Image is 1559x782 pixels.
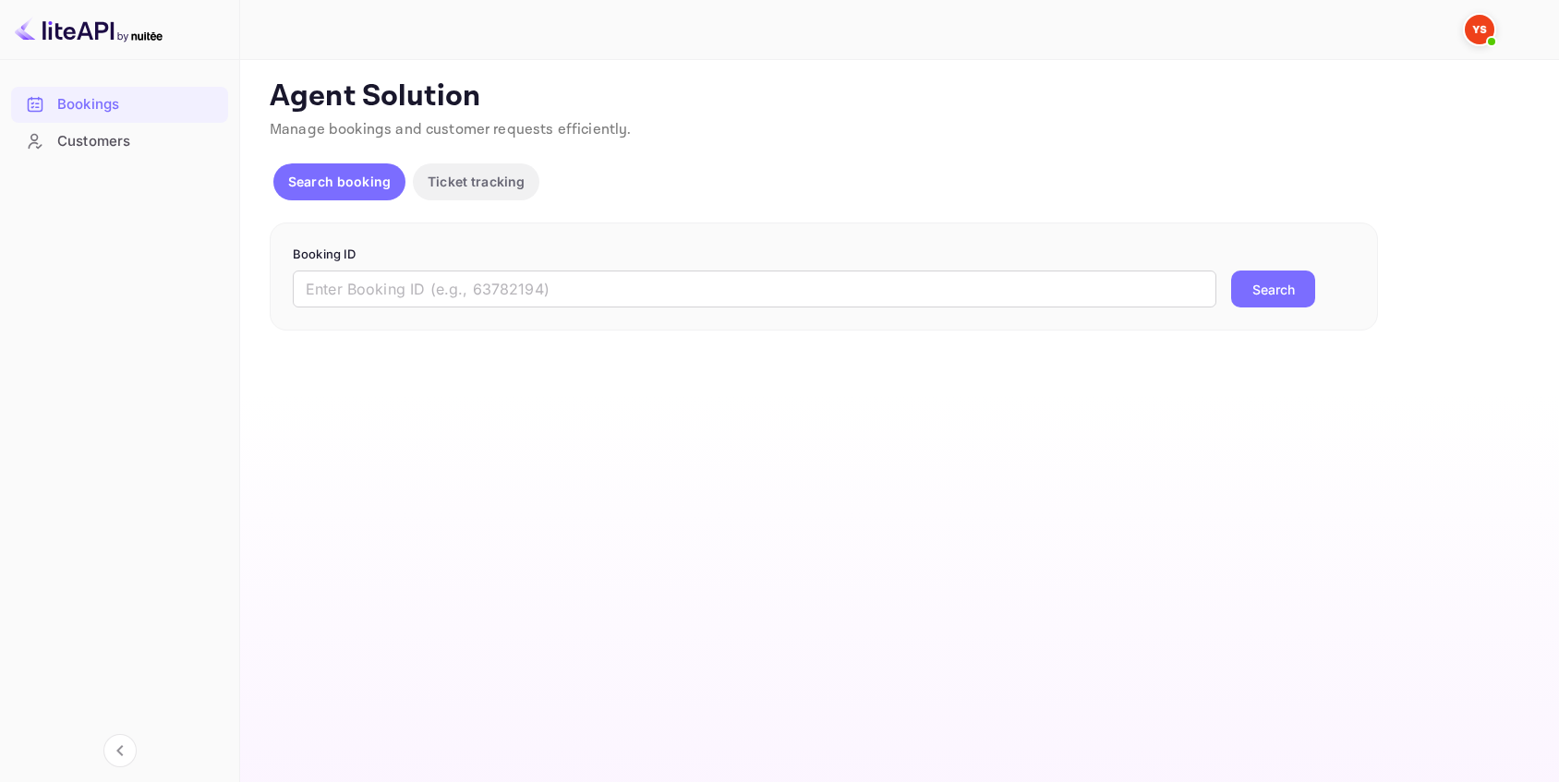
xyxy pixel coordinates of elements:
img: LiteAPI logo [15,15,163,44]
p: Search booking [288,172,391,191]
input: Enter Booking ID (e.g., 63782194) [293,271,1216,307]
div: Bookings [11,87,228,123]
div: Customers [11,124,228,160]
div: Customers [57,131,219,152]
p: Ticket tracking [428,172,525,191]
span: Manage bookings and customer requests efficiently. [270,120,632,139]
button: Collapse navigation [103,734,137,767]
img: Yandex Support [1465,15,1494,44]
p: Booking ID [293,246,1355,264]
div: Bookings [57,94,219,115]
button: Search [1231,271,1315,307]
a: Customers [11,124,228,158]
a: Bookings [11,87,228,121]
p: Agent Solution [270,78,1526,115]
